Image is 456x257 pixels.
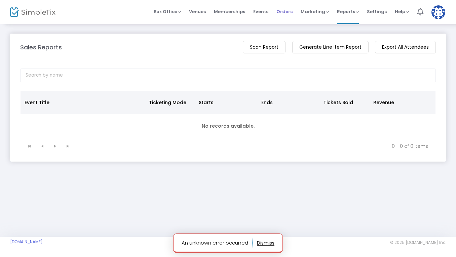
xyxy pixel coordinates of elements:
[154,8,181,15] span: Box Office
[189,3,206,20] span: Venues
[79,143,428,149] kendo-pager-info: 0 - 0 of 0 items
[319,91,369,114] th: Tickets Sold
[145,91,195,114] th: Ticketing Mode
[375,41,436,53] m-button: Export All Attendees
[195,91,257,114] th: Starts
[21,114,435,138] td: No records available.
[20,43,62,52] m-panel-title: Sales Reports
[253,3,268,20] span: Events
[214,3,245,20] span: Memberships
[20,69,436,82] input: Search by name
[390,240,446,245] span: © 2025 [DOMAIN_NAME] Inc.
[292,41,369,53] m-button: Generate Line Item Report
[373,99,394,106] span: Revenue
[182,238,253,248] p: An unknown error occurred
[276,3,293,20] span: Orders
[301,8,329,15] span: Marketing
[367,3,387,20] span: Settings
[21,91,435,138] div: Data table
[10,239,43,245] a: [DOMAIN_NAME]
[21,91,145,114] th: Event Title
[257,238,274,248] button: dismiss
[395,8,409,15] span: Help
[243,41,286,53] m-button: Scan Report
[257,91,319,114] th: Ends
[337,8,359,15] span: Reports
